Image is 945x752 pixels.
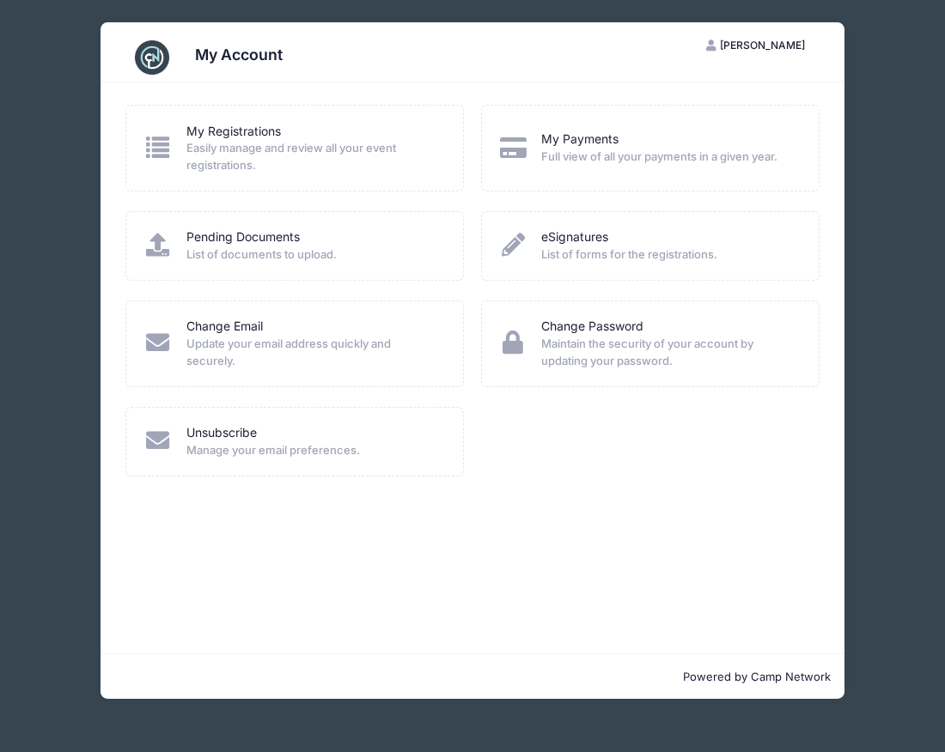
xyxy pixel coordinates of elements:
button: [PERSON_NAME] [691,31,820,60]
img: CampNetwork [135,40,169,75]
span: Maintain the security of your account by updating your password. [541,336,796,369]
h3: My Account [195,45,283,64]
span: List of documents to upload. [186,246,442,264]
a: Unsubscribe [186,424,257,442]
a: Change Email [186,318,263,336]
span: Full view of all your payments in a given year. [541,149,796,166]
span: [PERSON_NAME] [720,39,805,52]
p: Powered by Camp Network [114,669,831,686]
a: My Payments [541,130,619,149]
span: Manage your email preferences. [186,442,442,459]
span: Update your email address quickly and securely. [186,336,442,369]
a: eSignatures [541,228,608,246]
span: Easily manage and review all your event registrations. [186,140,442,173]
a: Pending Documents [186,228,300,246]
a: My Registrations [186,123,281,141]
span: List of forms for the registrations. [541,246,796,264]
a: Change Password [541,318,643,336]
